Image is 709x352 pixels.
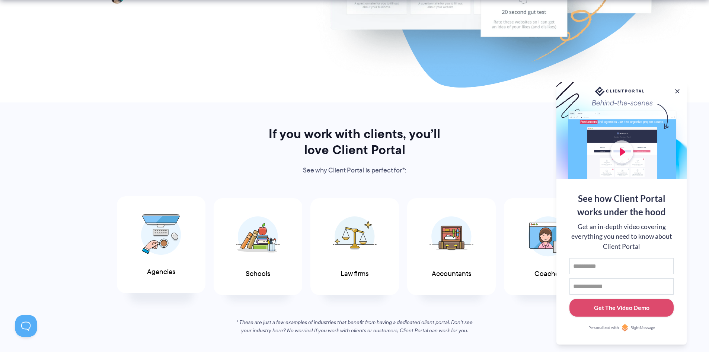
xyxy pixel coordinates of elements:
[310,198,399,295] a: Law firms
[341,270,368,278] span: Law firms
[569,222,674,251] div: Get an in-depth video covering everything you need to know about Client Portal
[246,270,270,278] span: Schools
[259,126,451,158] h2: If you work with clients, you’ll love Client Portal
[214,198,302,295] a: Schools
[534,270,562,278] span: Coaches
[569,299,674,317] button: Get The Video Demo
[504,198,593,295] a: Coaches
[630,325,655,331] span: RightMessage
[15,315,37,337] iframe: Toggle Customer Support
[569,324,674,332] a: Personalized withRightMessage
[407,198,496,295] a: Accountants
[236,318,473,334] em: * These are just a few examples of industries that benefit from having a dedicated client portal....
[594,303,649,312] div: Get The Video Demo
[117,196,205,294] a: Agencies
[621,324,629,332] img: Personalized with RightMessage
[259,165,451,176] p: See why Client Portal is perfect for*:
[432,270,471,278] span: Accountants
[588,325,619,331] span: Personalized with
[569,192,674,219] div: See how Client Portal works under the hood
[147,268,175,276] span: Agencies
